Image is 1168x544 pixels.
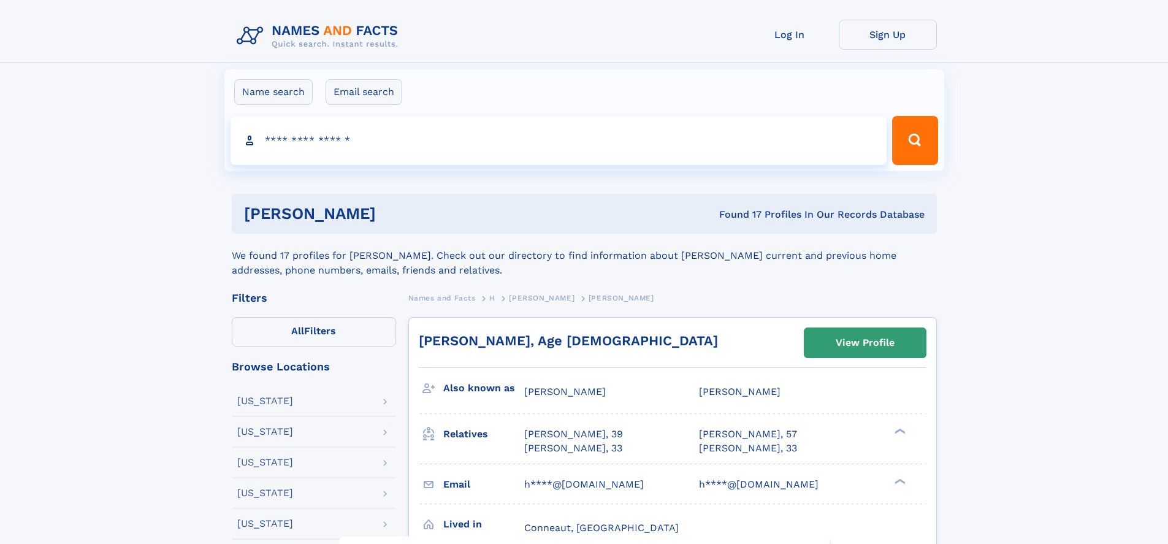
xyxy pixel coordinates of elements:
[699,386,781,397] span: [PERSON_NAME]
[237,427,293,437] div: [US_STATE]
[232,293,396,304] div: Filters
[524,427,623,441] a: [PERSON_NAME], 39
[489,294,495,302] span: H
[741,20,839,50] a: Log In
[232,20,408,53] img: Logo Names and Facts
[489,290,495,305] a: H
[891,427,906,435] div: ❯
[237,519,293,529] div: [US_STATE]
[232,361,396,372] div: Browse Locations
[509,290,574,305] a: [PERSON_NAME]
[231,116,887,165] input: search input
[419,333,718,348] a: [PERSON_NAME], Age [DEMOGRAPHIC_DATA]
[524,442,622,455] a: [PERSON_NAME], 33
[443,514,524,535] h3: Lived in
[237,488,293,498] div: [US_STATE]
[232,317,396,347] label: Filters
[804,328,926,358] a: View Profile
[699,427,797,441] a: [PERSON_NAME], 57
[836,329,895,357] div: View Profile
[291,325,304,337] span: All
[699,442,797,455] a: [PERSON_NAME], 33
[443,378,524,399] h3: Also known as
[892,116,937,165] button: Search Button
[548,208,925,221] div: Found 17 Profiles In Our Records Database
[443,474,524,495] h3: Email
[509,294,574,302] span: [PERSON_NAME]
[326,79,402,105] label: Email search
[524,522,679,534] span: Conneaut, [GEOGRAPHIC_DATA]
[237,458,293,467] div: [US_STATE]
[443,424,524,445] h3: Relatives
[891,477,906,485] div: ❯
[589,294,654,302] span: [PERSON_NAME]
[234,79,313,105] label: Name search
[237,396,293,406] div: [US_STATE]
[244,206,548,221] h1: [PERSON_NAME]
[408,290,476,305] a: Names and Facts
[232,234,937,278] div: We found 17 profiles for [PERSON_NAME]. Check out our directory to find information about [PERSON...
[524,386,606,397] span: [PERSON_NAME]
[839,20,937,50] a: Sign Up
